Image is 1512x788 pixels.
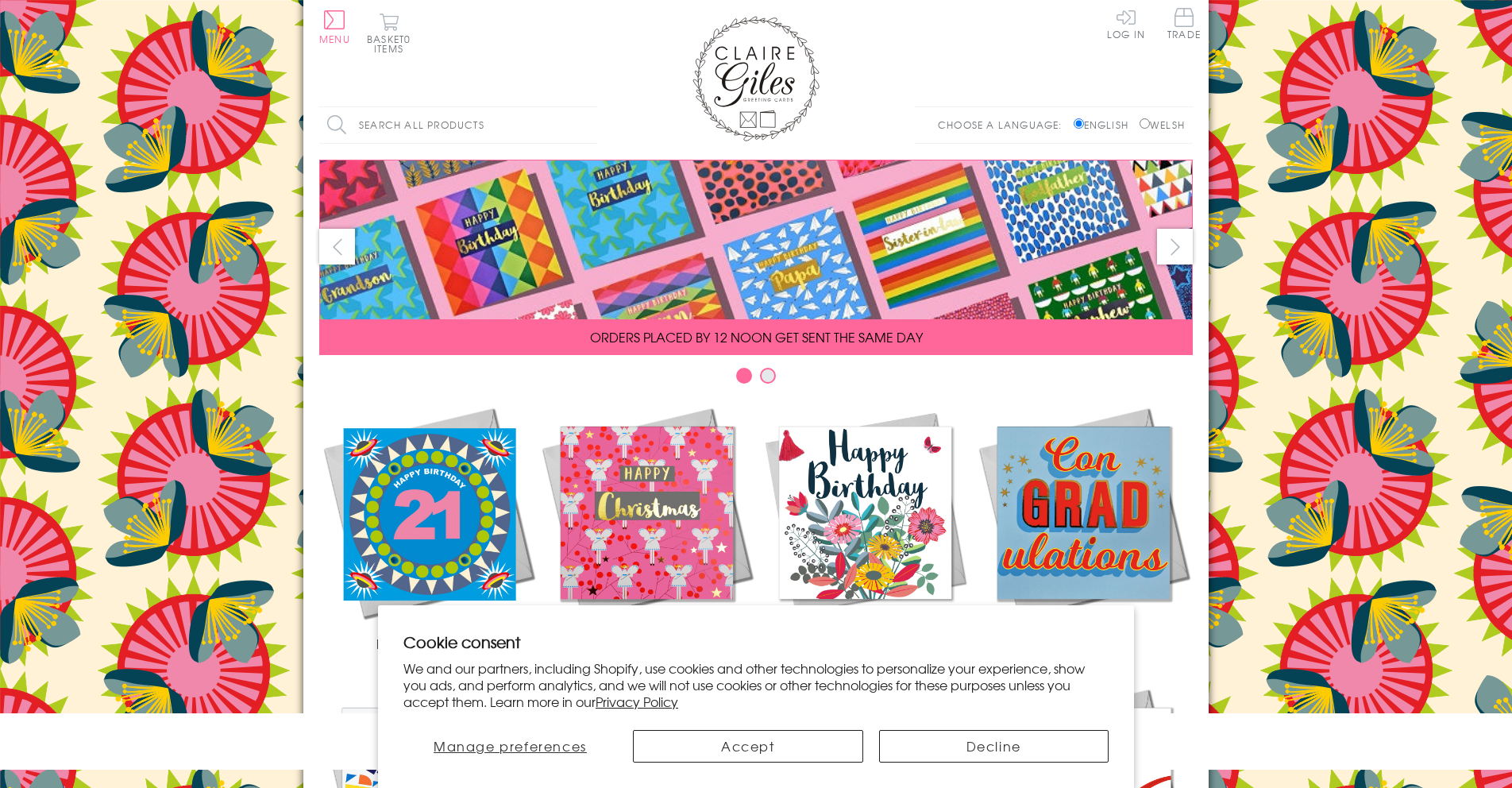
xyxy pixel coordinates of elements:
a: Log In [1107,8,1145,39]
span: Manage preferences [434,736,587,755]
h2: Cookie consent [403,631,1109,653]
input: Search [581,107,597,143]
button: Menu [319,10,350,44]
p: We and our partners, including Shopify, use cookies and other technologies to personalize your ex... [403,660,1109,709]
span: New Releases [376,634,480,653]
p: Choose a language: [938,118,1070,132]
a: Christmas [538,404,756,653]
button: Carousel Page 1 (Current Slide) [736,368,752,384]
label: Welsh [1140,118,1185,132]
button: Carousel Page 2 [760,368,776,384]
span: Trade [1167,8,1201,39]
div: Carousel Pagination [319,367,1193,392]
button: next [1157,229,1193,265]
span: Menu [319,32,350,46]
input: Search all products [319,107,597,143]
a: Privacy Policy [596,692,678,711]
a: New Releases [319,404,538,653]
button: Basket0 items [367,13,411,53]
span: ORDERS PLACED BY 12 NOON GET SENT THE SAME DAY [590,327,923,346]
button: Accept [633,730,863,763]
a: Trade [1167,8,1201,42]
button: Decline [879,730,1109,763]
button: Manage preferences [403,730,617,763]
label: English [1074,118,1136,132]
input: English [1074,118,1084,129]
span: 0 items [374,32,411,56]
img: Claire Giles Greetings Cards [692,16,820,141]
a: Academic [974,404,1193,653]
input: Welsh [1140,118,1150,129]
button: prev [319,229,355,265]
a: Birthdays [756,404,974,653]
